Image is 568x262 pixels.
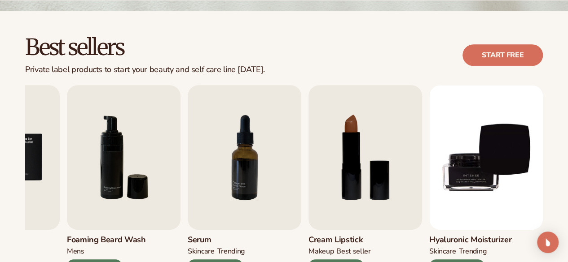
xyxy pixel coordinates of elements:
[188,247,214,256] div: SKINCARE
[308,235,371,245] h3: Cream Lipstick
[429,235,511,245] h3: Hyaluronic moisturizer
[537,232,559,253] div: Open Intercom Messenger
[308,247,334,256] div: MAKEUP
[188,235,245,245] h3: Serum
[25,65,265,75] div: Private label products to start your beauty and self care line [DATE].
[429,247,456,256] div: SKINCARE
[67,247,84,256] div: mens
[217,247,244,256] div: TRENDING
[336,247,371,256] div: BEST SELLER
[458,247,486,256] div: TRENDING
[462,44,543,66] a: Start free
[25,36,265,60] h2: Best sellers
[67,235,146,245] h3: Foaming beard wash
